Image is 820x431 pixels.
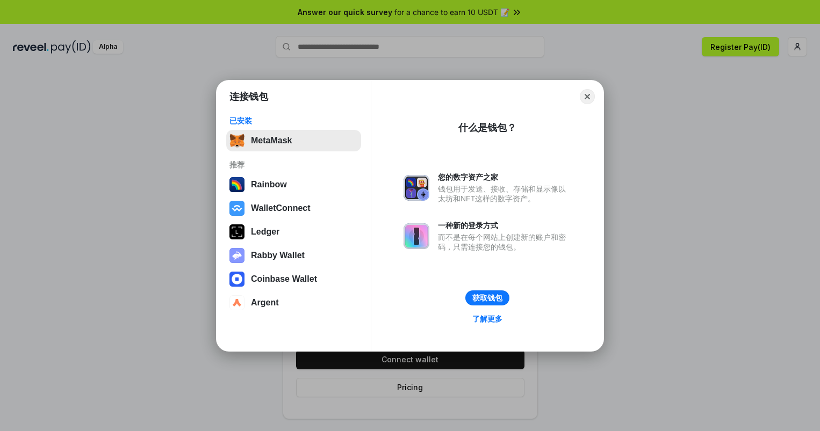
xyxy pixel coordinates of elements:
button: Rabby Wallet [226,245,361,266]
img: svg+xml,%3Csvg%20width%3D%2228%22%20height%3D%2228%22%20viewBox%3D%220%200%2028%2028%22%20fill%3D... [229,201,244,216]
div: Argent [251,298,279,308]
div: 您的数字资产之家 [438,172,571,182]
h1: 连接钱包 [229,90,268,103]
div: WalletConnect [251,203,311,213]
div: 获取钱包 [472,293,502,303]
div: 一种新的登录方式 [438,221,571,230]
div: Rainbow [251,180,287,189]
img: svg+xml,%3Csvg%20width%3D%2228%22%20height%3D%2228%22%20viewBox%3D%220%200%2028%2028%22%20fill%3D... [229,295,244,310]
button: 获取钱包 [465,290,509,305]
div: Ledger [251,227,279,237]
button: Ledger [226,221,361,243]
div: Rabby Wallet [251,251,305,260]
div: 什么是钱包？ [458,121,516,134]
div: 了解更多 [472,314,502,324]
button: Close [580,89,595,104]
img: svg+xml,%3Csvg%20xmlns%3D%22http%3A%2F%2Fwww.w3.org%2F2000%2Fsvg%22%20fill%3D%22none%22%20viewBox... [229,248,244,263]
button: MetaMask [226,130,361,151]
img: svg+xml,%3Csvg%20fill%3D%22none%22%20height%3D%2233%22%20viewBox%3D%220%200%2035%2033%22%20width%... [229,133,244,148]
img: svg+xml,%3Csvg%20xmlns%3D%22http%3A%2F%2Fwww.w3.org%2F2000%2Fsvg%22%20fill%3D%22none%22%20viewBox... [404,223,429,249]
img: svg+xml,%3Csvg%20width%3D%22120%22%20height%3D%22120%22%20viewBox%3D%220%200%20120%20120%22%20fil... [229,177,244,192]
img: svg+xml,%3Csvg%20xmlns%3D%22http%3A%2F%2Fwww.w3.org%2F2000%2Fsvg%22%20width%3D%2228%22%20height%3... [229,224,244,239]
img: svg+xml,%3Csvg%20width%3D%2228%22%20height%3D%2228%22%20viewBox%3D%220%200%2028%2028%22%20fill%3D... [229,272,244,287]
img: svg+xml,%3Csvg%20xmlns%3D%22http%3A%2F%2Fwww.w3.org%2F2000%2Fsvg%22%20fill%3D%22none%22%20viewBox... [404,175,429,201]
div: 已安装 [229,116,358,126]
div: 而不是在每个网站上创建新的账户和密码，只需连接您的钱包。 [438,232,571,252]
button: WalletConnect [226,198,361,219]
div: 钱包用于发送、接收、存储和显示像以太坊和NFT这样的数字资产。 [438,184,571,203]
button: Argent [226,292,361,313]
div: MetaMask [251,136,292,145]
button: Rainbow [226,174,361,195]
a: 了解更多 [466,312,509,326]
button: Coinbase Wallet [226,268,361,290]
div: Coinbase Wallet [251,274,317,284]
div: 推荐 [229,160,358,170]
